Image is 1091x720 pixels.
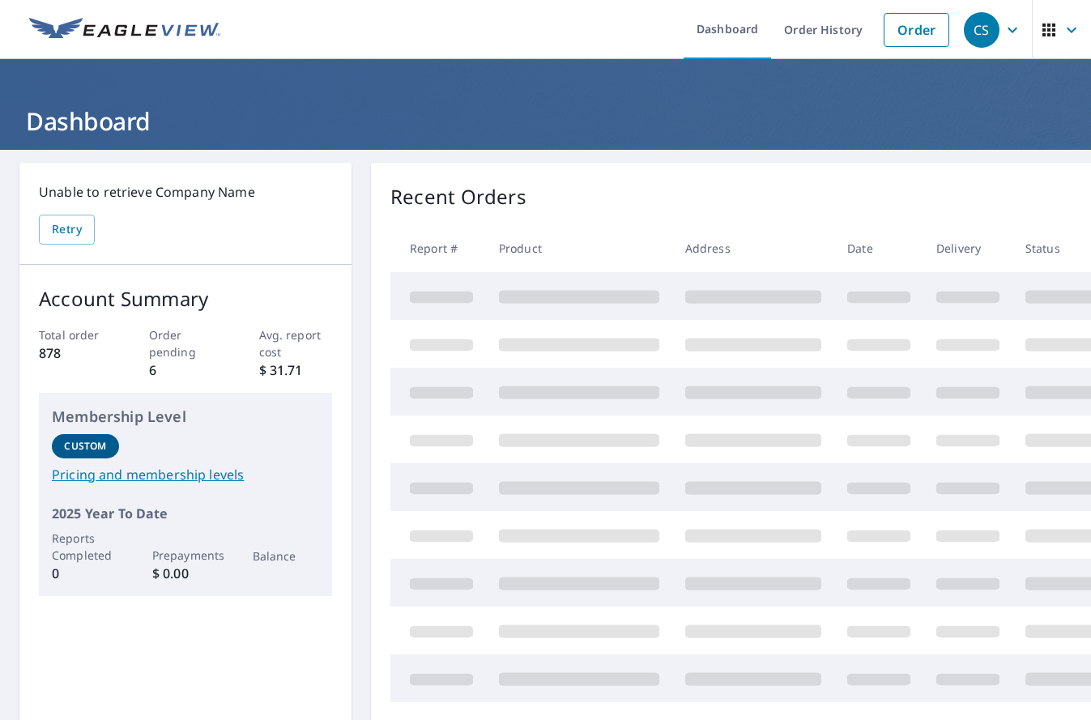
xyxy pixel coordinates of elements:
p: Account Summary [39,284,332,313]
th: Report # [390,224,486,272]
p: Membership Level [52,406,319,428]
p: Reports Completed [52,530,119,564]
p: 2025 Year To Date [52,504,319,523]
th: Address [672,224,834,272]
th: Delivery [923,224,1012,272]
p: Recent Orders [390,182,526,211]
a: Pricing and membership levels [52,465,319,484]
a: Order [884,13,949,47]
p: Avg. report cost [259,326,333,360]
p: Balance [253,547,320,564]
p: 0 [52,564,119,583]
th: Date [834,224,923,272]
span: Retry [52,219,82,240]
p: Prepayments [152,547,219,564]
p: $ 0.00 [152,564,219,583]
p: 6 [149,360,223,380]
p: Total order [39,326,113,343]
img: EV Logo [29,18,220,42]
p: Unable to retrieve Company Name [39,182,332,202]
p: Custom [64,439,106,454]
p: 878 [39,343,113,363]
div: CS [964,12,999,48]
button: Retry [39,215,95,245]
h1: Dashboard [19,104,1072,138]
p: $ 31.71 [259,360,333,380]
th: Product [486,224,672,272]
p: Order pending [149,326,223,360]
